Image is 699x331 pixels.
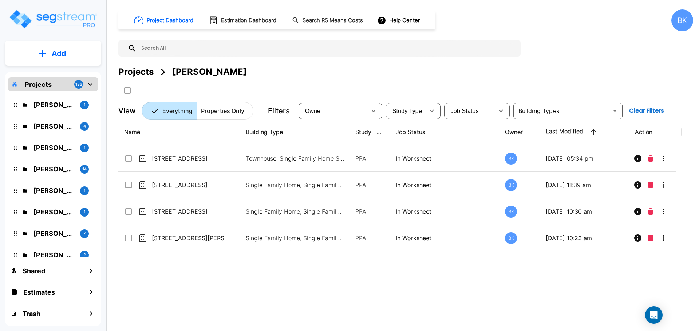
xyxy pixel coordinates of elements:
button: Everything [142,102,197,120]
p: Single Family Home, Single Family Home Site [246,234,344,242]
div: Select [387,101,424,121]
p: Nolman Cubas [33,186,74,195]
span: Owner [305,108,323,114]
p: In Worksheet [396,154,494,163]
p: Filters [268,105,290,116]
p: [STREET_ADDRESS] [152,181,225,189]
p: Marci Fair [33,164,74,174]
p: [STREET_ADDRESS] [152,154,225,163]
th: Study Type [349,119,390,145]
div: Select [300,101,366,121]
span: Job Status [451,108,479,114]
p: Single Family Home, Single Family Home Site [246,207,344,216]
button: Delete [645,204,656,219]
p: Andrea Vacaflor Ayoroa [33,229,74,238]
p: Townhouse, Single Family Home Site [246,154,344,163]
p: PPA [355,234,384,242]
button: Info [631,178,645,192]
img: Logo [8,9,98,29]
button: Add [5,43,101,64]
p: Nazar G Kalayji [33,121,74,131]
th: Last Modified [540,119,629,145]
p: [DATE] 10:30 am [546,207,623,216]
div: Projects [118,65,154,78]
input: Building Types [516,106,608,116]
th: Job Status [390,119,499,145]
button: Info [631,204,645,219]
p: [DATE] 10:23 am [546,234,623,242]
h1: Search RS Means Costs [303,16,363,25]
h1: Project Dashboard [147,16,193,25]
h1: Trash [23,309,40,319]
p: 1 [84,187,86,194]
button: Open [610,106,620,116]
th: Building Type [240,119,349,145]
span: Study Type [392,108,422,114]
p: Single Family Home, Single Family Home Site [246,181,344,189]
button: Delete [645,231,656,245]
button: More-Options [656,231,671,245]
p: Projects [25,80,52,89]
button: Estimation Dashboard [206,13,280,28]
th: Name [118,119,240,145]
div: BK [671,9,693,31]
button: Delete [645,151,656,166]
p: 133 [75,81,82,88]
p: 1 [84,102,86,108]
div: Platform [142,102,253,120]
p: 1 [84,145,86,151]
button: Help Center [376,13,423,27]
p: Micah Hall [33,207,74,217]
p: 4 [83,123,86,129]
p: Pavan Kumar [33,250,74,260]
p: PPA [355,154,384,163]
p: 1 [84,209,86,215]
p: Everything [162,106,193,115]
th: Action [629,119,682,145]
button: Info [631,231,645,245]
div: Select [446,101,494,121]
div: BK [505,206,517,218]
button: SelectAll [120,83,135,98]
p: In Worksheet [396,234,494,242]
th: Owner [499,119,540,145]
h1: Shared [23,266,45,276]
button: Project Dashboard [131,12,197,28]
div: BK [505,232,517,244]
div: BK [505,179,517,191]
div: Open Intercom Messenger [645,306,663,324]
button: Search RS Means Costs [289,13,367,28]
p: [DATE] 11:39 am [546,181,623,189]
button: More-Options [656,204,671,219]
div: BK [505,153,517,165]
p: Sid Rathi [33,100,74,110]
p: PPA [355,181,384,189]
p: [STREET_ADDRESS][PERSON_NAME] [152,234,225,242]
p: PPA [355,207,384,216]
p: [DATE] 05:34 pm [546,154,623,163]
button: More-Options [656,151,671,166]
p: Add [52,48,66,59]
p: [STREET_ADDRESS] [152,207,225,216]
p: In Worksheet [396,181,494,189]
p: Properties Only [201,106,244,115]
p: View [118,105,136,116]
button: Delete [645,178,656,192]
button: Clear Filters [626,104,667,118]
button: More-Options [656,178,671,192]
button: Info [631,151,645,166]
p: 7 [83,230,86,237]
input: Search All [137,40,517,57]
p: 2 [83,252,86,258]
button: Properties Only [197,102,253,120]
p: Chad Beers [33,143,74,153]
h1: Estimates [23,287,55,297]
div: [PERSON_NAME] [172,65,247,78]
p: In Worksheet [396,207,494,216]
h1: Estimation Dashboard [221,16,276,25]
p: 14 [82,166,87,172]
